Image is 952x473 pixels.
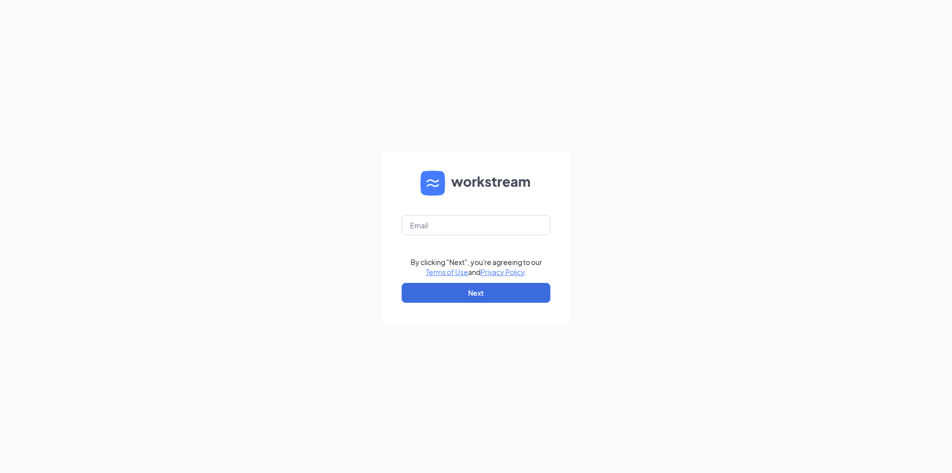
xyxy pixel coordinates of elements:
img: WS logo and Workstream text [420,171,532,196]
input: Email [402,215,550,235]
a: Privacy Policy [480,268,525,276]
div: By clicking "Next", you're agreeing to our and . [411,257,542,277]
a: Terms of Use [426,268,468,276]
button: Next [402,283,550,303]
